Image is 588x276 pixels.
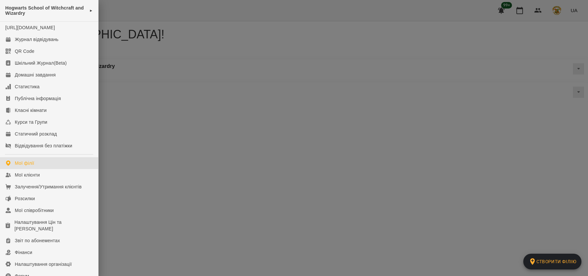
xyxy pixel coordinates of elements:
[15,36,58,43] div: Журнал відвідувань
[15,160,34,166] div: Мої філії
[15,261,72,267] div: Налаштування організації
[15,107,47,114] div: Класні кімнати
[15,249,32,256] div: Фінанси
[15,183,82,190] div: Залучення/Утримання клієнтів
[15,72,56,78] div: Домашні завдання
[14,219,93,232] div: Налаштування Цін та [PERSON_NAME]
[15,95,61,102] div: Публічна інформація
[15,119,47,125] div: Курси та Групи
[15,195,35,202] div: Розсилки
[15,207,54,214] div: Мої співробітники
[15,172,40,178] div: Мої клієнти
[15,142,72,149] div: Відвідування без платіжки
[15,48,34,54] div: QR Code
[15,83,40,90] div: Статистика
[15,60,67,66] div: Шкільний Журнал(Beta)
[15,131,57,137] div: Статичний розклад
[5,5,86,16] span: Hogwarts School of Witchcraft and Wizardry
[15,237,60,244] div: Звіт по абонементах
[5,25,55,30] a: [URL][DOMAIN_NAME]
[89,8,93,13] span: ►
